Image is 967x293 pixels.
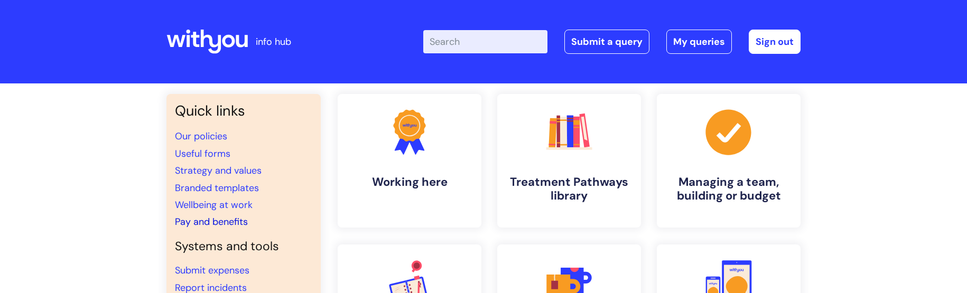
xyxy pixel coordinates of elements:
a: Submit expenses [175,264,249,277]
a: Branded templates [175,182,259,194]
a: Working here [338,94,481,228]
h4: Managing a team, building or budget [665,175,792,203]
a: Useful forms [175,147,230,160]
input: Search [423,30,547,53]
h4: Treatment Pathways library [506,175,633,203]
p: info hub [256,33,291,50]
div: | - [423,30,801,54]
h4: Systems and tools [175,239,312,254]
a: Managing a team, building or budget [657,94,801,228]
a: Strategy and values [175,164,262,177]
a: Treatment Pathways library [497,94,641,228]
a: Sign out [749,30,801,54]
a: Our policies [175,130,227,143]
a: Wellbeing at work [175,199,253,211]
h3: Quick links [175,102,312,119]
a: My queries [666,30,732,54]
h4: Working here [346,175,473,189]
a: Submit a query [564,30,649,54]
a: Pay and benefits [175,215,248,228]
